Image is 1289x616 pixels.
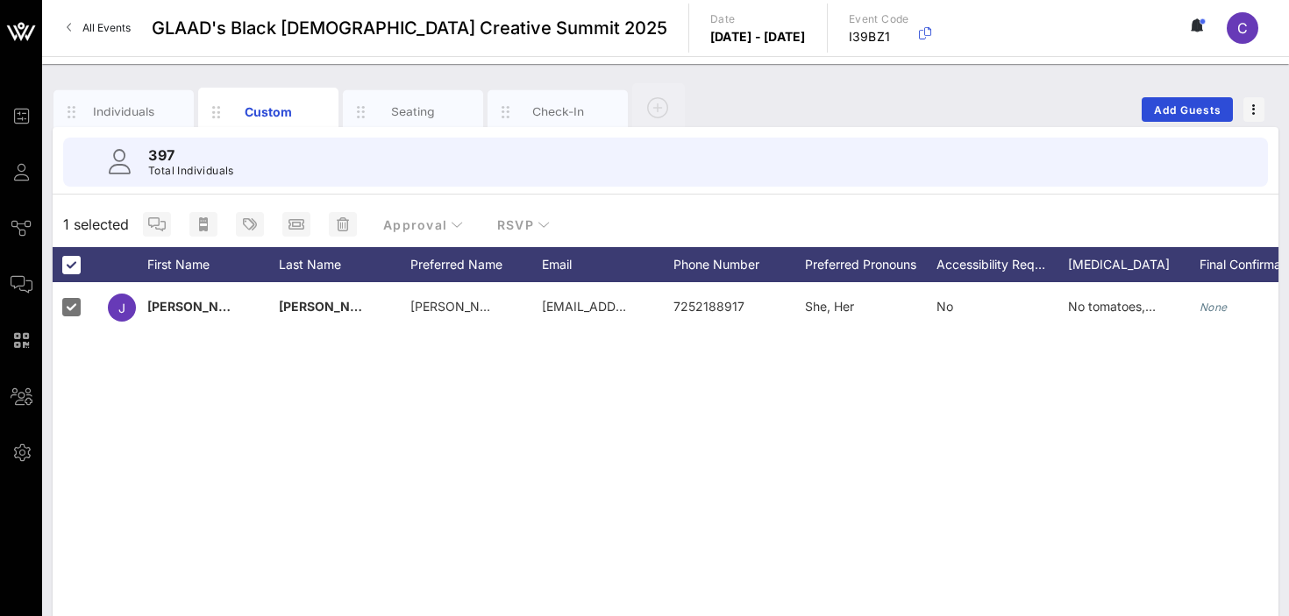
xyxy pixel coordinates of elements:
[56,14,141,42] a: All Events
[1227,12,1258,44] div: C
[496,217,551,232] span: RSVP
[542,299,753,314] span: [EMAIL_ADDRESS][DOMAIN_NAME]
[374,103,452,120] div: Seating
[148,162,234,180] p: Total Individuals
[936,299,953,314] span: No
[382,217,464,232] span: Approval
[710,11,806,28] p: Date
[936,247,1068,282] div: Accessibility Req…
[849,11,909,28] p: Event Code
[279,247,410,282] div: Last Name
[710,28,806,46] p: [DATE] - [DATE]
[1068,299,1278,314] span: No tomatoes, no mustard, no pickles
[1153,103,1222,117] span: Add Guests
[849,28,909,46] p: I39BZ1
[805,299,854,314] span: She, Her
[1200,301,1228,314] i: None
[1237,19,1248,37] span: C
[410,299,511,314] span: [PERSON_NAME]
[542,247,673,282] div: Email
[482,209,565,240] button: RSVP
[410,247,542,282] div: Preferred Name
[805,247,936,282] div: Preferred Pronouns
[147,299,251,314] span: [PERSON_NAME]
[118,301,125,315] span: J
[368,209,478,240] button: Approval
[519,103,597,120] div: Check-In
[230,103,308,121] div: Custom
[85,103,163,120] div: Individuals
[147,247,279,282] div: First Name
[1068,247,1200,282] div: [MEDICAL_DATA]
[1142,97,1233,122] button: Add Guests
[82,21,131,34] span: All Events
[148,145,234,166] p: 397
[673,299,744,314] span: 7252188917
[673,247,805,282] div: Phone Number
[152,15,667,41] span: GLAAD's Black [DEMOGRAPHIC_DATA] Creative Summit 2025
[279,299,382,314] span: [PERSON_NAME]
[63,214,129,235] span: 1 selected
